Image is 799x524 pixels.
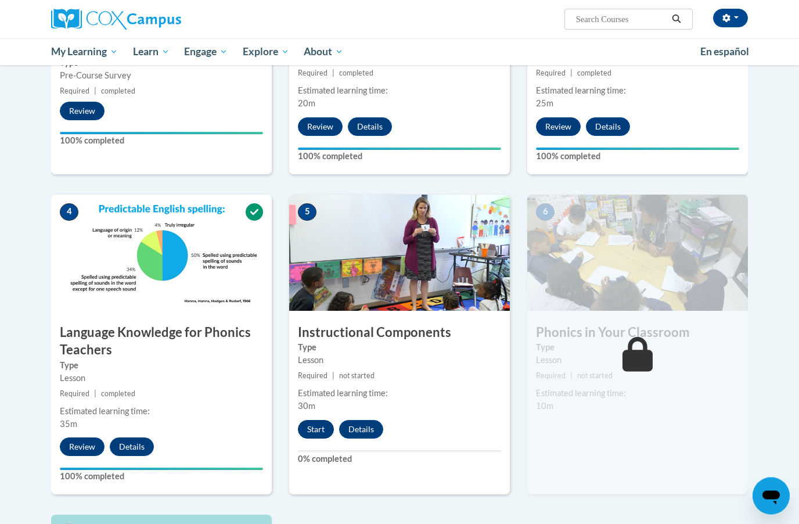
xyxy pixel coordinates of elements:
[51,45,118,59] span: My Learning
[60,204,78,221] span: 4
[298,421,334,439] button: Start
[101,390,135,399] span: completed
[133,45,170,59] span: Learn
[298,69,327,78] span: Required
[536,148,739,150] div: Your progress
[34,38,765,65] div: Main menu
[60,87,89,96] span: Required
[298,372,327,381] span: Required
[536,387,739,400] div: Estimated learning time:
[60,372,263,385] div: Lesson
[289,195,510,311] img: Course Image
[44,38,125,65] a: My Learning
[177,38,235,65] a: Engage
[60,70,263,82] div: Pre-Course Survey
[297,38,351,65] a: About
[60,132,263,135] div: Your progress
[235,38,297,65] a: Explore
[60,390,89,399] span: Required
[289,324,510,342] h3: Instructional Components
[94,390,96,399] span: |
[298,148,501,150] div: Your progress
[60,360,263,372] label: Type
[51,9,272,30] a: Cox Campus
[536,204,555,221] span: 6
[298,118,343,137] button: Review
[668,12,685,26] button: Search
[536,372,566,381] span: Required
[298,387,501,400] div: Estimated learning time:
[304,45,343,59] span: About
[536,118,581,137] button: Review
[298,342,501,354] label: Type
[570,69,573,78] span: |
[577,69,611,78] span: completed
[60,471,263,483] label: 100% completed
[60,135,263,148] label: 100% completed
[536,150,739,163] label: 100% completed
[536,354,739,367] div: Lesson
[60,102,105,121] button: Review
[527,195,748,311] img: Course Image
[713,9,748,27] button: Account Settings
[51,195,272,311] img: Course Image
[51,324,272,360] h3: Language Knowledge for Phonics Teachers
[753,478,790,515] iframe: Button to launch messaging window
[536,69,566,78] span: Required
[298,150,501,163] label: 100% completed
[60,405,263,418] div: Estimated learning time:
[110,438,154,457] button: Details
[60,438,105,457] button: Review
[339,421,383,439] button: Details
[570,372,573,381] span: |
[527,324,748,342] h3: Phonics in Your Classroom
[536,401,553,411] span: 10m
[51,9,181,30] img: Cox Campus
[577,372,613,381] span: not started
[332,372,334,381] span: |
[243,45,289,59] span: Explore
[184,45,228,59] span: Engage
[536,85,739,98] div: Estimated learning time:
[60,419,77,429] span: 35m
[298,85,501,98] div: Estimated learning time:
[339,372,375,381] span: not started
[298,99,315,109] span: 20m
[536,342,739,354] label: Type
[536,99,553,109] span: 25m
[101,87,135,96] span: completed
[693,40,757,64] a: En español
[298,401,315,411] span: 30m
[298,453,501,466] label: 0% completed
[298,354,501,367] div: Lesson
[586,118,630,137] button: Details
[94,87,96,96] span: |
[298,204,316,221] span: 5
[339,69,373,78] span: completed
[348,118,392,137] button: Details
[60,468,263,471] div: Your progress
[332,69,334,78] span: |
[125,38,177,65] a: Learn
[575,12,668,26] input: Search Courses
[700,45,749,58] span: En español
